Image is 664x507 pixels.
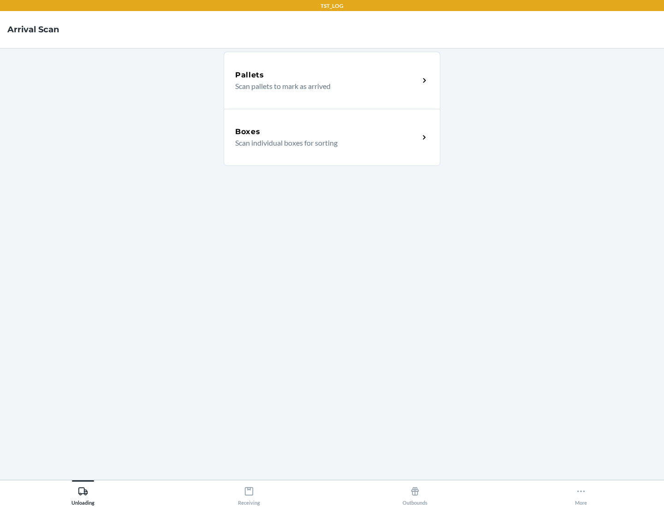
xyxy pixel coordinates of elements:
button: Receiving [166,480,332,506]
h5: Pallets [235,70,264,81]
p: Scan pallets to mark as arrived [235,81,412,92]
button: Outbounds [332,480,498,506]
p: Scan individual boxes for sorting [235,137,412,148]
div: Receiving [238,483,260,506]
button: More [498,480,664,506]
h4: Arrival Scan [7,24,59,35]
h5: Boxes [235,126,261,137]
a: PalletsScan pallets to mark as arrived [224,52,440,109]
p: TST_LOG [320,2,344,10]
div: Outbounds [403,483,427,506]
div: More [575,483,587,506]
div: Unloading [71,483,95,506]
a: BoxesScan individual boxes for sorting [224,109,440,166]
